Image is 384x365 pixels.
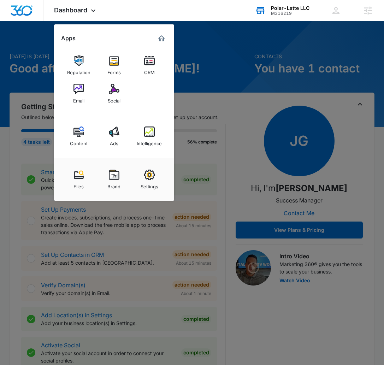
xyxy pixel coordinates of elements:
[101,52,128,79] a: Forms
[137,137,162,146] div: Intelligence
[156,33,167,44] a: Marketing 360® Dashboard
[65,123,92,150] a: Content
[271,5,309,11] div: account name
[73,94,84,104] div: Email
[136,123,163,150] a: Intelligence
[108,94,120,104] div: Social
[101,80,128,107] a: Social
[107,180,120,189] div: Brand
[141,180,158,189] div: Settings
[136,166,163,193] a: Settings
[101,166,128,193] a: Brand
[67,66,90,75] div: Reputation
[70,137,88,146] div: Content
[73,180,84,189] div: Files
[65,166,92,193] a: Files
[110,137,118,146] div: Ads
[54,6,87,14] span: Dashboard
[65,52,92,79] a: Reputation
[271,11,309,16] div: account id
[101,123,128,150] a: Ads
[65,80,92,107] a: Email
[144,66,155,75] div: CRM
[61,35,76,42] h2: Apps
[107,66,121,75] div: Forms
[136,52,163,79] a: CRM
